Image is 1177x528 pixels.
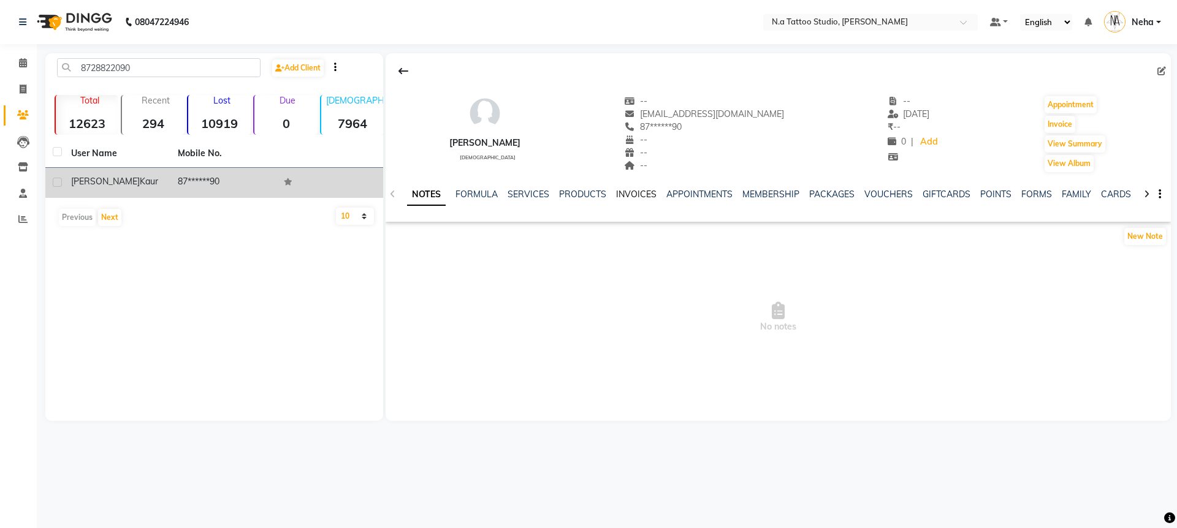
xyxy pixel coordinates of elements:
[56,116,118,131] strong: 12623
[742,189,799,200] a: MEMBERSHIP
[390,59,416,83] div: Back to Client
[170,140,277,168] th: Mobile No.
[122,116,185,131] strong: 294
[31,5,115,39] img: logo
[888,96,911,107] span: --
[71,176,140,187] span: [PERSON_NAME]
[980,189,1011,200] a: POINTS
[1021,189,1052,200] a: FORMS
[193,95,251,106] p: Lost
[809,189,855,200] a: PACKAGES
[64,140,170,168] th: User Name
[923,189,970,200] a: GIFTCARDS
[864,189,913,200] a: VOUCHERS
[135,5,189,39] b: 08047224946
[888,121,893,132] span: ₹
[254,116,317,131] strong: 0
[1104,11,1126,32] img: Neha
[918,134,940,151] a: Add
[449,137,520,149] div: [PERSON_NAME]
[1124,228,1166,245] button: New Note
[888,121,901,132] span: --
[1101,189,1131,200] a: CARDS
[127,95,185,106] p: Recent
[1045,116,1075,133] button: Invoice
[624,134,647,145] span: --
[624,160,647,171] span: --
[1045,155,1094,172] button: View Album
[624,96,647,107] span: --
[98,209,121,226] button: Next
[257,95,317,106] p: Due
[326,95,384,106] p: [DEMOGRAPHIC_DATA]
[386,256,1171,379] span: No notes
[888,108,930,119] span: [DATE]
[1132,16,1154,29] span: Neha
[616,189,657,200] a: INVOICES
[1045,135,1105,153] button: View Summary
[140,176,158,187] span: Kaur
[508,189,549,200] a: SERVICES
[57,58,261,77] input: Search by Name/Mobile/Email/Code
[624,108,784,119] span: [EMAIL_ADDRESS][DOMAIN_NAME]
[321,116,384,131] strong: 7964
[455,189,498,200] a: FORMULA
[188,116,251,131] strong: 10919
[467,95,503,132] img: avatar
[61,95,118,106] p: Total
[888,136,906,147] span: 0
[1045,96,1097,113] button: Appointment
[407,184,446,206] a: NOTES
[666,189,733,200] a: APPOINTMENTS
[624,147,647,158] span: --
[911,135,913,148] span: |
[559,189,606,200] a: PRODUCTS
[1062,189,1091,200] a: FAMILY
[460,154,516,160] span: [DEMOGRAPHIC_DATA]
[272,59,324,77] a: Add Client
